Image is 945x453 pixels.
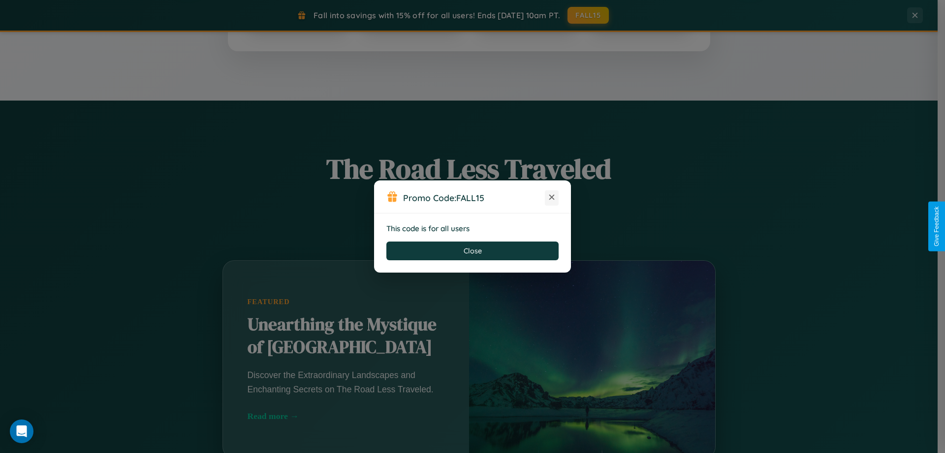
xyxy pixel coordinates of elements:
div: Open Intercom Messenger [10,419,33,443]
h3: Promo Code: [403,192,545,203]
div: Give Feedback [933,207,940,246]
button: Close [386,242,559,260]
b: FALL15 [456,192,484,203]
strong: This code is for all users [386,224,470,233]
